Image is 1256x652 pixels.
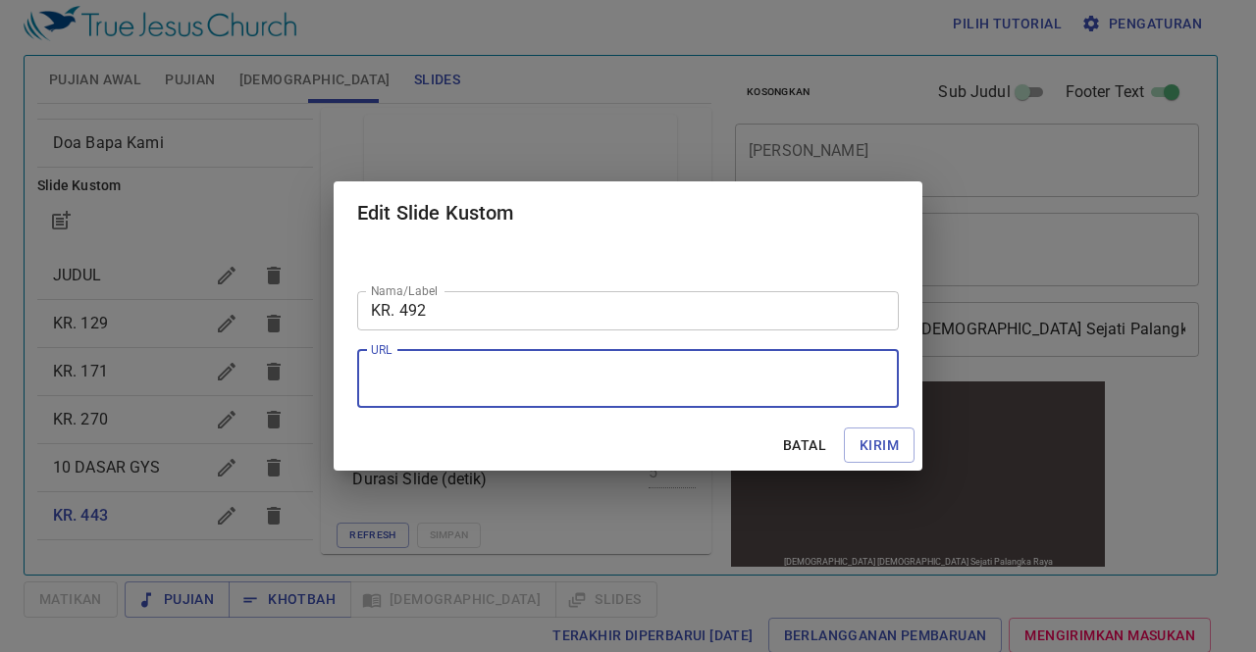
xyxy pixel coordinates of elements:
[844,427,915,464] button: Kirim
[57,179,326,189] div: [DEMOGRAPHIC_DATA] [DEMOGRAPHIC_DATA] Sejati Palangka Raya
[860,433,899,458] span: Kirim
[781,433,828,458] span: Batal
[357,197,899,228] h2: Edit Slide Kustom
[773,427,836,464] button: Batal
